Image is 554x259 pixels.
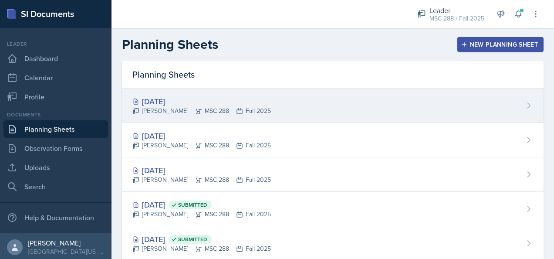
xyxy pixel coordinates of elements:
[132,95,271,107] div: [DATE]
[122,37,218,52] h2: Planning Sheets
[132,210,271,219] div: [PERSON_NAME] MSC 288 Fall 2025
[28,247,105,256] div: [GEOGRAPHIC_DATA][US_STATE] in [GEOGRAPHIC_DATA]
[132,130,271,142] div: [DATE]
[122,61,544,89] div: Planning Sheets
[122,89,544,123] a: [DATE] [PERSON_NAME]MSC 288Fall 2025
[3,50,108,67] a: Dashboard
[132,106,271,116] div: [PERSON_NAME] MSC 288 Fall 2025
[122,157,544,192] a: [DATE] [PERSON_NAME]MSC 288Fall 2025
[132,164,271,176] div: [DATE]
[457,37,544,52] button: New Planning Sheet
[3,120,108,138] a: Planning Sheets
[3,140,108,157] a: Observation Forms
[132,233,271,245] div: [DATE]
[28,239,105,247] div: [PERSON_NAME]
[429,14,484,23] div: MSC 288 / Fall 2025
[122,123,544,157] a: [DATE] [PERSON_NAME]MSC 288Fall 2025
[3,111,108,119] div: Documents
[463,41,538,48] div: New Planning Sheet
[122,192,544,226] a: [DATE] Submitted [PERSON_NAME]MSC 288Fall 2025
[132,244,271,253] div: [PERSON_NAME] MSC 288 Fall 2025
[3,178,108,195] a: Search
[3,40,108,48] div: Leader
[3,209,108,226] div: Help & Documentation
[429,5,484,16] div: Leader
[132,199,271,211] div: [DATE]
[178,236,207,243] span: Submitted
[3,159,108,176] a: Uploads
[178,201,207,208] span: Submitted
[132,175,271,184] div: [PERSON_NAME] MSC 288 Fall 2025
[3,88,108,106] a: Profile
[132,141,271,150] div: [PERSON_NAME] MSC 288 Fall 2025
[3,69,108,86] a: Calendar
